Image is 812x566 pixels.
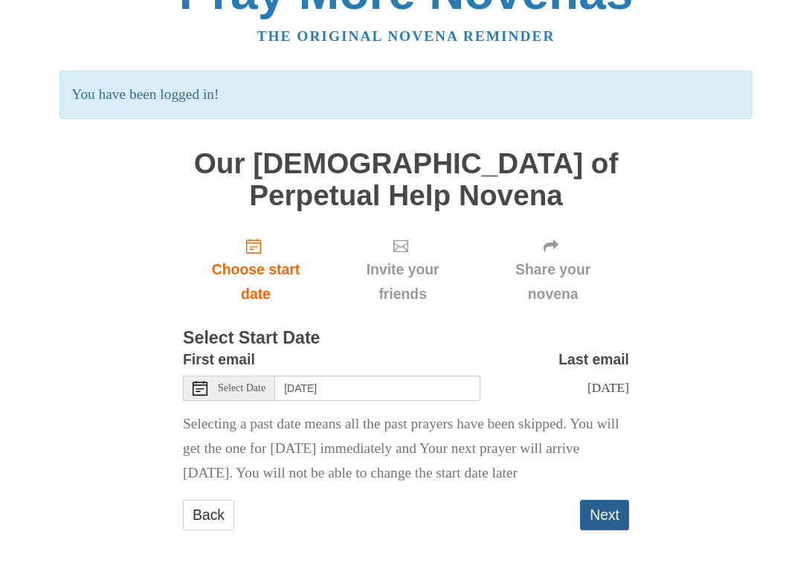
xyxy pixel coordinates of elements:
[492,257,614,306] span: Share your novena
[558,347,629,372] label: Last email
[344,257,462,306] span: Invite your friends
[198,257,314,306] span: Choose start date
[183,148,629,211] h1: Our [DEMOGRAPHIC_DATA] of Perpetual Help Novena
[183,500,234,530] a: Back
[183,347,255,372] label: First email
[580,500,629,530] button: Next
[587,380,629,395] span: [DATE]
[275,376,480,401] input: Use the arrow keys to pick a date
[183,226,329,315] a: Choose start date
[59,71,752,119] p: You have been logged in!
[183,412,629,486] p: Selecting a past date means all the past prayers have been skipped. You will get the one for [DAT...
[183,329,629,348] h3: Select Start Date
[257,28,555,44] a: The original novena reminder
[477,226,629,315] div: Click "Next" to confirm your start date first.
[218,383,265,393] span: Select Date
[329,226,477,315] div: Click "Next" to confirm your start date first.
